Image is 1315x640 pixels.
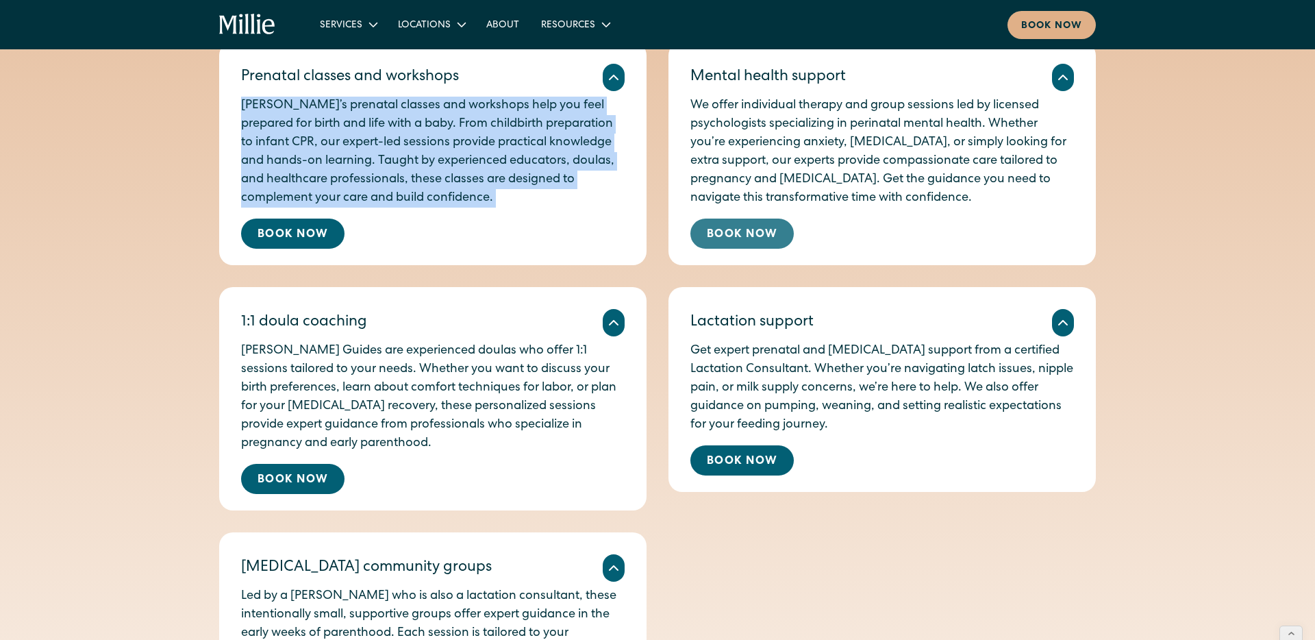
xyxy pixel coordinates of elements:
div: Locations [398,19,451,33]
p: [PERSON_NAME] Guides are experienced doulas who offer 1:1 sessions tailored to your needs. Whethe... [241,342,625,453]
div: [MEDICAL_DATA] community groups [241,557,492,580]
a: Book Now [241,464,345,494]
div: Lactation support [690,312,814,334]
a: Book Now [241,219,345,249]
div: Locations [387,13,475,36]
a: Book now [1007,11,1096,39]
div: 1:1 doula coaching [241,312,367,334]
div: Resources [530,13,620,36]
div: Book now [1021,19,1082,34]
p: Get expert prenatal and [MEDICAL_DATA] support from a certified Lactation Consultant. Whether you... [690,342,1074,434]
a: Book Now [690,219,794,249]
p: [PERSON_NAME]’s prenatal classes and workshops help you feel prepared for birth and life with a b... [241,97,625,208]
div: Services [320,19,362,33]
div: Services [309,13,387,36]
div: Resources [541,19,595,33]
a: home [219,14,276,36]
a: About [475,13,530,36]
div: Mental health support [690,66,846,89]
div: Prenatal classes and workshops [241,66,459,89]
a: Book Now [690,445,794,476]
p: We offer individual therapy and group sessions led by licensed psychologists specializing in peri... [690,97,1074,208]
